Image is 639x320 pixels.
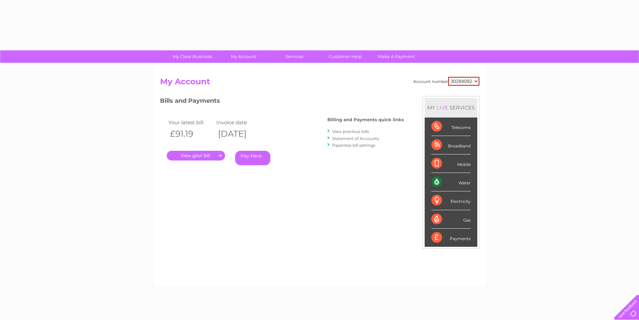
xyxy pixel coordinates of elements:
[167,118,215,127] td: Your latest bill
[215,127,263,141] th: [DATE]
[332,136,379,141] a: Statement of Accounts
[216,50,271,63] a: My Account
[435,104,449,111] div: LIVE
[235,151,270,165] a: Pay Here
[431,191,471,210] div: Electricity
[215,118,263,127] td: Invoice date
[160,96,404,108] h3: Bills and Payments
[327,117,404,122] h4: Billing and Payments quick links
[267,50,322,63] a: Services
[425,98,477,117] div: MY SERVICES
[413,77,479,86] div: Account number
[167,151,225,161] a: .
[369,50,424,63] a: Make A Payment
[431,173,471,191] div: Water
[165,50,220,63] a: My Clear Business
[160,77,479,90] h2: My Account
[431,229,471,247] div: Payments
[332,129,369,134] a: View previous bills
[431,136,471,154] div: Broadband
[332,143,375,148] a: Paperless bill settings
[431,154,471,173] div: Mobile
[431,118,471,136] div: Telecoms
[431,210,471,229] div: Gas
[318,50,373,63] a: Customer Help
[167,127,215,141] th: £91.19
